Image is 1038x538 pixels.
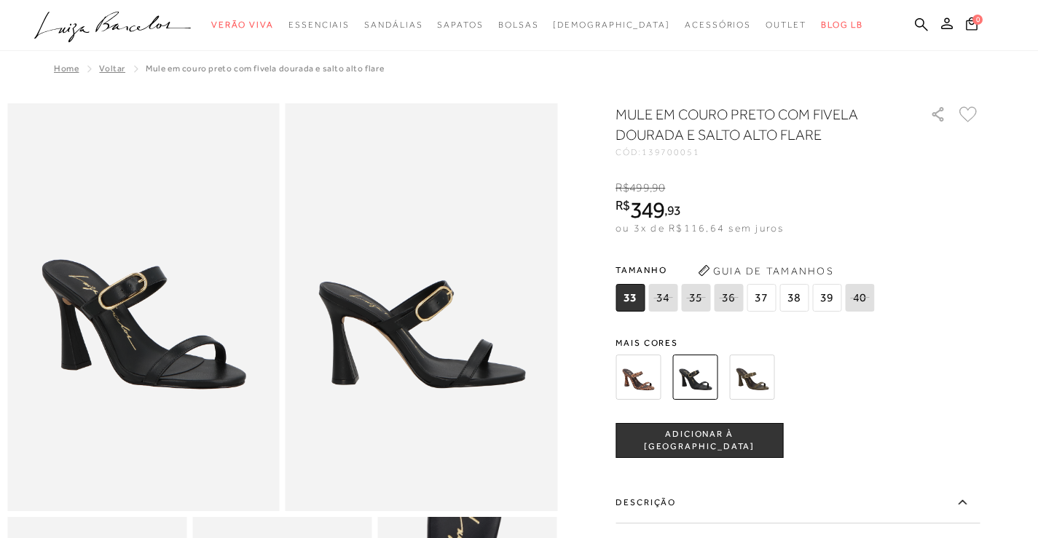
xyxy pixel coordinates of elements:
span: 93 [667,202,681,218]
button: ADICIONAR À [GEOGRAPHIC_DATA] [616,423,783,458]
a: categoryNavScreenReaderText [364,12,422,39]
span: 37 [747,284,776,312]
i: , [650,181,666,194]
div: CÓD: [616,148,907,157]
button: Guia de Tamanhos [693,259,838,282]
img: MULE EM COURO VERDE TOMILHO COM FIVELA DOURADA E SALTO ALTO FLARE [729,355,774,400]
span: MULE EM COURO PRETO COM FIVELA DOURADA E SALTO ALTO FLARE [146,63,384,74]
span: 36 [714,284,743,312]
span: Sandálias [364,20,422,30]
i: R$ [616,199,630,212]
a: categoryNavScreenReaderText [211,12,274,39]
span: 33 [616,284,645,312]
span: Essenciais [288,20,350,30]
a: categoryNavScreenReaderText [685,12,751,39]
span: 0 [972,15,983,25]
span: Sapatos [437,20,483,30]
span: 139700051 [642,147,700,157]
a: categoryNavScreenReaderText [498,12,539,39]
img: MULE EM COURO PRETO COM FIVELA DOURADA E SALTO ALTO FLARE [672,355,717,400]
i: , [664,204,681,217]
span: 38 [779,284,809,312]
a: Voltar [99,63,125,74]
a: categoryNavScreenReaderText [766,12,806,39]
span: BLOG LB [821,20,863,30]
span: Verão Viva [211,20,274,30]
span: 349 [630,197,664,223]
label: Descrição [616,481,980,523]
span: 499 [629,181,649,194]
span: Outlet [766,20,806,30]
span: 34 [648,284,677,312]
a: noSubCategoriesText [553,12,670,39]
span: ou 3x de R$116,64 sem juros [616,222,784,234]
img: MULE EM COURO ANIMAL PRINT COM FIVELA DOURADA E SALTO ALTO [616,355,661,400]
span: Tamanho [616,259,878,281]
span: ADICIONAR À [GEOGRAPHIC_DATA] [616,428,782,454]
img: image [286,103,558,511]
a: BLOG LB [821,12,863,39]
a: categoryNavScreenReaderText [437,12,483,39]
span: [DEMOGRAPHIC_DATA] [553,20,670,30]
button: 0 [962,16,982,36]
span: Mais cores [616,339,980,347]
img: image [7,103,280,511]
a: categoryNavScreenReaderText [288,12,350,39]
span: Bolsas [498,20,539,30]
a: Home [54,63,79,74]
span: 35 [681,284,710,312]
i: R$ [616,181,629,194]
span: Acessórios [685,20,751,30]
span: 90 [652,181,665,194]
span: 39 [812,284,841,312]
h1: MULE EM COURO PRETO COM FIVELA DOURADA E SALTO ALTO FLARE [616,104,889,145]
span: 40 [845,284,874,312]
